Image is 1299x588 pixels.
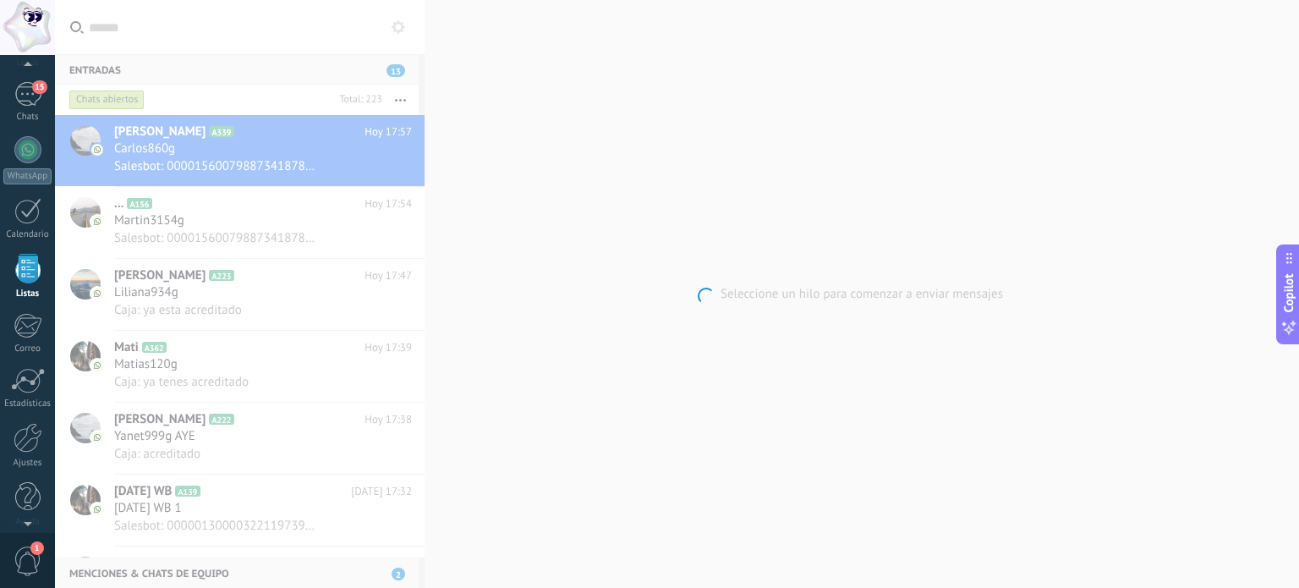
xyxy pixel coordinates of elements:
[3,289,52,299] div: Listas
[32,80,47,94] span: 15
[3,229,52,240] div: Calendario
[1280,273,1297,312] span: Copilot
[30,541,44,555] span: 1
[3,398,52,409] div: Estadísticas
[3,112,52,123] div: Chats
[3,343,52,354] div: Correo
[3,168,52,184] div: WhatsApp
[3,458,52,469] div: Ajustes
